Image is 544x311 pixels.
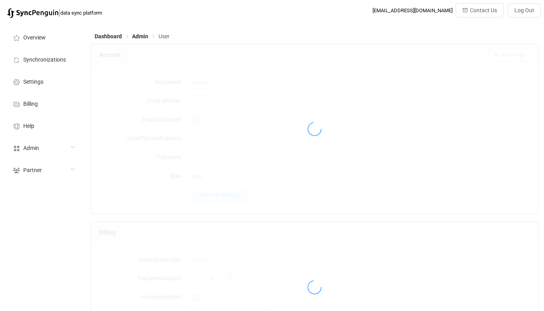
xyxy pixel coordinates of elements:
span: User [158,33,170,39]
div: Breadcrumb [95,34,170,39]
span: Settings [23,79,43,85]
a: Billing [4,92,83,114]
span: Contact Us [470,7,497,13]
a: Synchronizations [4,48,83,70]
span: Admin [132,33,148,39]
a: Overview [4,26,83,48]
span: Partner [23,167,42,174]
span: data sync platform [60,10,102,16]
a: |data sync platform [7,7,102,18]
span: Overview [23,35,46,41]
span: Log Out [514,7,534,13]
button: Log Out [508,3,541,17]
a: Settings [4,70,83,92]
a: Help [4,114,83,137]
span: Billing [23,101,38,107]
div: [EMAIL_ADDRESS][DOMAIN_NAME] [373,7,453,13]
img: syncpenguin.svg [7,8,58,18]
span: Dashboard [95,33,122,39]
span: Help [23,123,34,129]
button: Contact Us [456,3,504,17]
span: Admin [23,145,39,152]
span: Synchronizations [23,57,66,63]
span: | [58,7,60,18]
